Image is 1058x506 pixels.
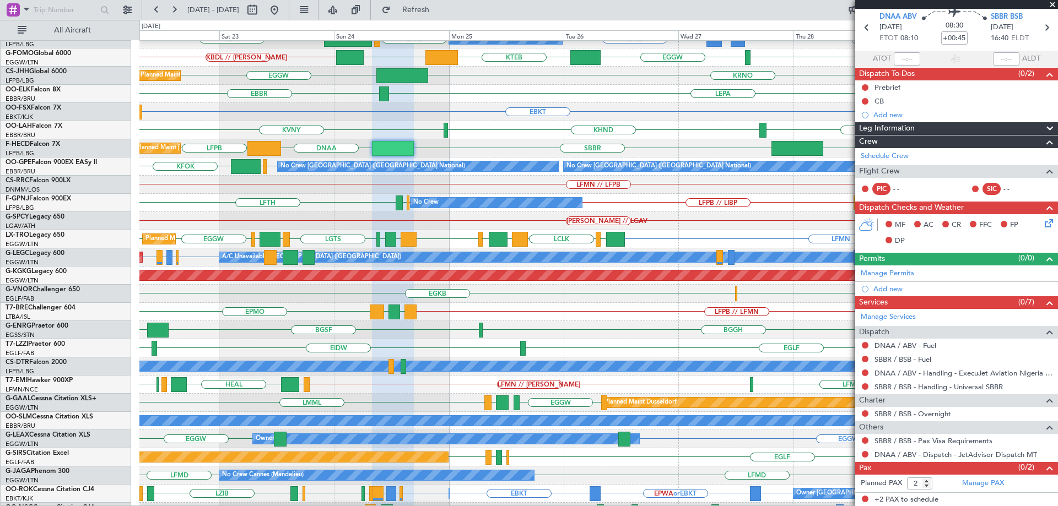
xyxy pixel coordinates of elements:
span: OO-GPE [6,159,31,166]
a: G-LEGCLegacy 600 [6,250,64,257]
a: DNAA / ABV - Handling - ExecuJet Aviation Nigeria DNAA [875,368,1052,378]
a: EBBR/BRU [6,95,35,103]
div: Sun 24 [334,30,449,40]
a: EBKT/KJK [6,494,33,503]
span: DNAA ABV [879,12,917,23]
span: Refresh [393,6,439,14]
a: LFMN/NCE [6,385,38,394]
a: LFPB/LBG [6,77,34,85]
div: No Crew [413,194,439,211]
a: G-ENRGPraetor 600 [6,323,68,329]
a: T7-EMIHawker 900XP [6,377,73,384]
div: Owner [GEOGRAPHIC_DATA]-[GEOGRAPHIC_DATA] [796,485,945,502]
a: EGGW/LTN [6,404,39,412]
a: G-SPCYLegacy 650 [6,214,64,220]
span: G-SPCY [6,214,29,220]
span: ELDT [1011,33,1029,44]
a: EGGW/LTN [6,440,39,448]
a: SBBR / BSB - Overnight [875,409,951,418]
span: OO-LAH [6,123,32,129]
a: Manage Services [861,312,916,323]
span: G-GAAL [6,395,31,402]
span: Permits [859,253,885,265]
span: SBBR BSB [991,12,1023,23]
a: EBBR/BRU [6,131,35,139]
div: Add new [873,284,1052,293]
a: G-VNORChallenger 650 [6,286,80,293]
span: G-SIRS [6,450,26,456]
div: [DATE] [142,22,160,31]
span: G-VNOR [6,286,33,293]
span: Leg Information [859,122,915,135]
span: Others [859,421,883,434]
span: T7-BRE [6,304,28,311]
span: G-LEGC [6,250,29,257]
div: A/C Unavailable [GEOGRAPHIC_DATA] ([GEOGRAPHIC_DATA]) [222,249,401,265]
span: 08:30 [946,20,963,31]
a: EGSS/STN [6,331,35,339]
div: Add new [873,110,1052,119]
a: EGGW/LTN [6,476,39,485]
span: LX-TRO [6,232,29,238]
a: G-SIRSCitation Excel [6,450,69,456]
div: - - [1003,184,1028,194]
a: CS-RRCFalcon 900LX [6,177,71,184]
a: EGGW/LTN [6,276,39,285]
a: CS-DTRFalcon 2000 [6,359,67,366]
a: LFPB/LBG [6,367,34,376]
div: Wed 27 [678,30,793,40]
a: T7-LZZIPraetor 600 [6,341,65,347]
a: LTBA/ISL [6,313,30,321]
a: G-LEAXCessna Citation XLS [6,432,90,438]
a: OO-GPEFalcon 900EX EASy II [6,159,97,166]
a: EBBR/BRU [6,422,35,430]
a: LX-TROLegacy 650 [6,232,64,238]
span: MF [895,220,905,231]
input: Trip Number [34,2,97,18]
span: (0/0) [1018,252,1034,264]
span: Crew [859,135,878,148]
span: G-LEAX [6,432,29,438]
span: Pax [859,462,871,475]
span: T7-EMI [6,377,27,384]
a: EGLF/FAB [6,458,34,466]
span: CS-JHH [6,68,29,75]
a: CS-JHHGlobal 6000 [6,68,67,75]
span: F-HECD [6,141,30,148]
span: Dispatch To-Dos [859,68,915,80]
div: Planned Maint Dusseldorf [604,394,677,411]
span: OO-ROK [6,486,33,493]
a: OO-SLMCessna Citation XLS [6,413,93,420]
div: Thu 28 [793,30,908,40]
a: DNMM/LOS [6,186,40,194]
span: DP [895,236,905,247]
span: G-JAGA [6,468,31,475]
div: Mon 25 [449,30,564,40]
span: G-FOMO [6,50,34,57]
span: (0/2) [1018,461,1034,473]
span: [DATE] [879,22,902,33]
span: ALDT [1022,53,1040,64]
a: T7-BREChallenger 604 [6,304,75,311]
div: Tue 26 [564,30,678,40]
a: EGLF/FAB [6,349,34,357]
input: --:-- [894,52,920,66]
span: ATOT [873,53,891,64]
span: CS-DTR [6,359,29,366]
span: G-ENRG [6,323,31,329]
a: Manage PAX [962,478,1004,489]
span: G-KGKG [6,268,31,275]
span: Flight Crew [859,165,900,178]
span: T7-LZZI [6,341,28,347]
a: Schedule Crew [861,151,909,162]
span: FFC [979,220,992,231]
span: 16:40 [991,33,1008,44]
span: (0/7) [1018,296,1034,308]
a: EGLF/FAB [6,295,34,303]
div: SIC [983,183,1001,195]
a: OO-ROKCessna Citation CJ4 [6,486,94,493]
a: SBBR / BSB - Handling - Universal SBBR [875,382,1003,391]
a: LFPB/LBG [6,149,34,157]
button: All Aircraft [12,21,120,39]
span: +2 PAX to schedule [875,494,938,505]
